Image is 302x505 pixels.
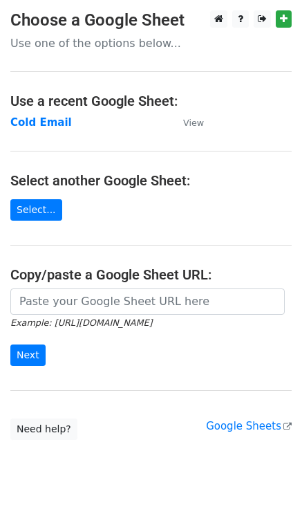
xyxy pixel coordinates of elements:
input: Next [10,345,46,366]
small: Example: [URL][DOMAIN_NAME] [10,318,152,328]
a: View [169,116,204,129]
h3: Choose a Google Sheet [10,10,292,30]
h4: Copy/paste a Google Sheet URL: [10,266,292,283]
a: Google Sheets [206,420,292,432]
p: Use one of the options below... [10,36,292,50]
a: Need help? [10,419,77,440]
small: View [183,118,204,128]
h4: Use a recent Google Sheet: [10,93,292,109]
a: Select... [10,199,62,221]
input: Paste your Google Sheet URL here [10,288,285,315]
h4: Select another Google Sheet: [10,172,292,189]
a: Cold Email [10,116,72,129]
